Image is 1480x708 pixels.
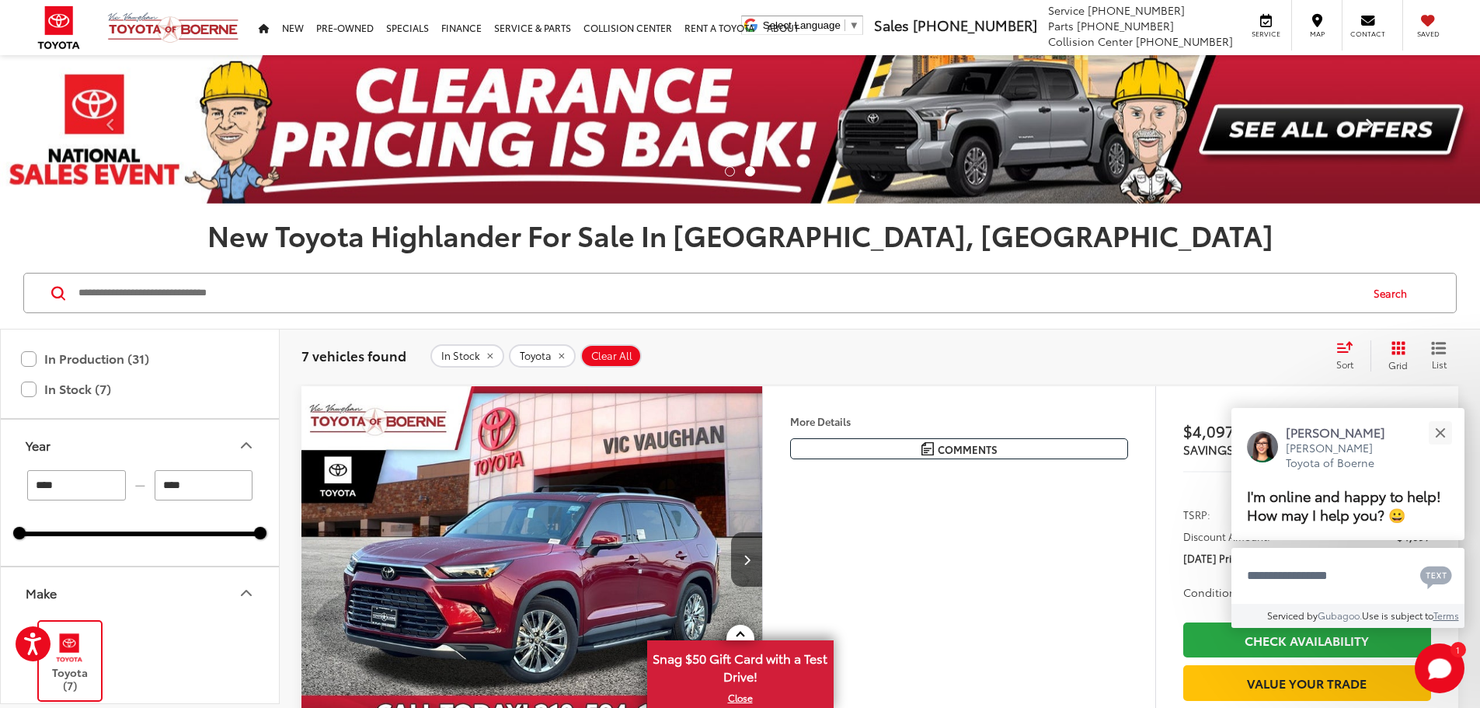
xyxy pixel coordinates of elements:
[509,344,576,368] button: remove Toyota
[1267,609,1318,622] span: Serviced by
[1416,558,1457,593] button: Chat with SMS
[763,19,841,31] span: Select Language
[430,344,504,368] button: remove 1
[921,442,934,455] img: Comments
[1,420,280,470] button: YearYear
[441,350,480,362] span: In Stock
[21,345,259,372] label: In Production (31)
[1183,507,1210,522] span: TSRP:
[591,350,632,362] span: Clear All
[1183,584,1340,600] button: Conditional Toyota Offers
[77,274,1359,312] input: Search by Make, Model, or Keyword
[107,12,239,44] img: Vic Vaughan Toyota of Boerne
[1048,2,1085,18] span: Service
[913,15,1037,35] span: [PHONE_NUMBER]
[731,532,762,587] button: Next image
[1411,29,1445,39] span: Saved
[1231,548,1464,604] textarea: Type your message
[844,19,845,31] span: ​
[1183,419,1308,442] span: $4,097
[1183,623,1431,657] a: Check Availability
[1183,665,1431,700] a: Value Your Trade
[1,567,280,618] button: MakeMake
[1088,2,1185,18] span: [PHONE_NUMBER]
[237,436,256,455] div: Year
[790,438,1128,459] button: Comments
[1359,274,1430,312] button: Search
[1077,18,1174,33] span: [PHONE_NUMBER]
[1048,33,1133,49] span: Collision Center
[21,375,259,403] label: In Stock (7)
[1329,340,1370,371] button: Select sort value
[580,344,642,368] button: Clear All
[1183,550,1245,566] span: [DATE] Price:
[131,479,150,492] span: —
[1456,646,1460,653] span: 1
[1183,528,1270,544] span: Discount Amount:
[649,642,832,689] span: Snag $50 Gift Card with a Test Drive!
[1286,424,1401,441] p: [PERSON_NAME]
[1318,609,1362,622] a: Gubagoo.
[1350,29,1385,39] span: Contact
[520,350,552,362] span: Toyota
[1420,564,1452,589] svg: Text
[1419,340,1458,371] button: List View
[1183,441,1234,458] span: SAVINGS
[48,630,91,666] img: Vic Vaughan Toyota of Boerne in Boerne, TX)
[26,438,50,452] div: Year
[790,416,1128,427] h4: More Details
[849,19,859,31] span: ▼
[1286,441,1401,471] p: [PERSON_NAME] Toyota of Boerne
[237,584,256,602] div: Make
[1431,357,1447,371] span: List
[1300,29,1334,39] span: Map
[1183,584,1338,600] span: Conditional Toyota Offers
[763,19,859,31] a: Select Language​
[1336,357,1353,371] span: Sort
[1415,643,1464,693] svg: Start Chat
[1423,416,1457,449] button: Close
[1136,33,1233,49] span: [PHONE_NUMBER]
[27,470,126,500] input: minimum
[1362,609,1433,622] span: Use is subject to
[938,442,998,457] span: Comments
[155,470,253,500] input: maximum
[1247,485,1441,525] span: I'm online and happy to help! How may I help you? 😀
[1415,643,1464,693] button: Toggle Chat Window
[26,585,57,600] div: Make
[1231,408,1464,628] div: Close[PERSON_NAME][PERSON_NAME] Toyota of BoerneI'm online and happy to help! How may I help you?...
[1370,340,1419,371] button: Grid View
[1433,609,1459,622] a: Terms
[874,15,909,35] span: Sales
[1248,29,1283,39] span: Service
[1048,18,1074,33] span: Parts
[1388,358,1408,371] span: Grid
[39,630,102,692] label: Toyota (7)
[301,346,406,364] span: 7 vehicles found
